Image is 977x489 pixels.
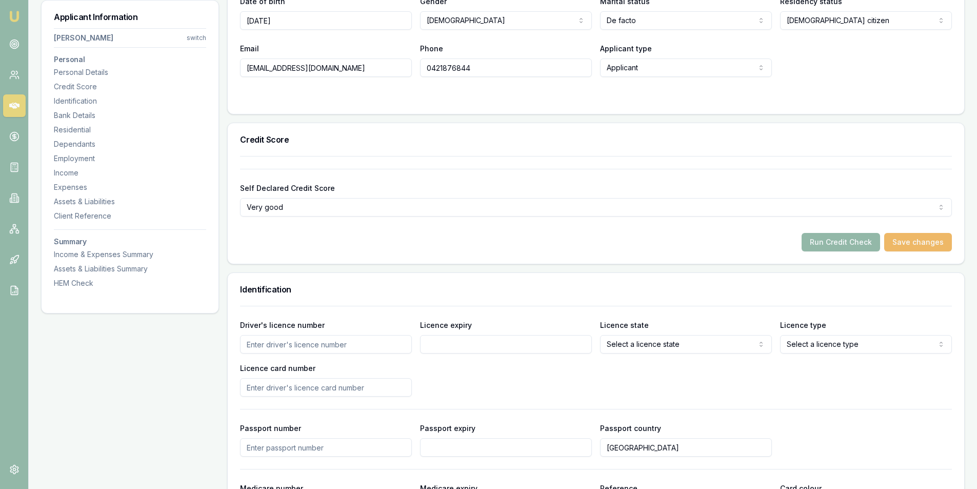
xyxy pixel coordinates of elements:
[54,197,206,207] div: Assets & Liabilities
[54,211,206,221] div: Client Reference
[54,13,206,21] h3: Applicant Information
[54,139,206,149] div: Dependants
[420,321,472,329] label: Licence expiry
[54,238,206,245] h3: Summary
[600,424,661,433] label: Passport country
[240,44,259,53] label: Email
[54,56,206,63] h3: Personal
[240,424,301,433] label: Passport number
[240,378,412,397] input: Enter driver's licence card number
[54,278,206,288] div: HEM Check
[240,321,325,329] label: Driver's licence number
[780,321,826,329] label: Licence type
[420,58,592,77] input: 0431 234 567
[600,44,652,53] label: Applicant type
[420,44,443,53] label: Phone
[240,285,952,294] h3: Identification
[54,125,206,135] div: Residential
[8,10,21,23] img: emu-icon-u.png
[54,33,113,43] div: [PERSON_NAME]
[54,67,206,77] div: Personal Details
[187,34,206,42] div: switch
[54,182,206,192] div: Expenses
[600,438,772,457] input: Enter passport country
[240,184,335,192] label: Self Declared Credit Score
[54,96,206,106] div: Identification
[240,335,412,354] input: Enter driver's licence number
[802,233,880,251] button: Run Credit Check
[54,249,206,260] div: Income & Expenses Summary
[884,233,952,251] button: Save changes
[240,438,412,457] input: Enter passport number
[54,168,206,178] div: Income
[240,135,952,144] h3: Credit Score
[54,110,206,121] div: Bank Details
[600,321,649,329] label: Licence state
[54,153,206,164] div: Employment
[240,11,412,30] input: DD/MM/YYYY
[420,424,475,433] label: Passport expiry
[54,264,206,274] div: Assets & Liabilities Summary
[54,82,206,92] div: Credit Score
[240,364,315,373] label: Licence card number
